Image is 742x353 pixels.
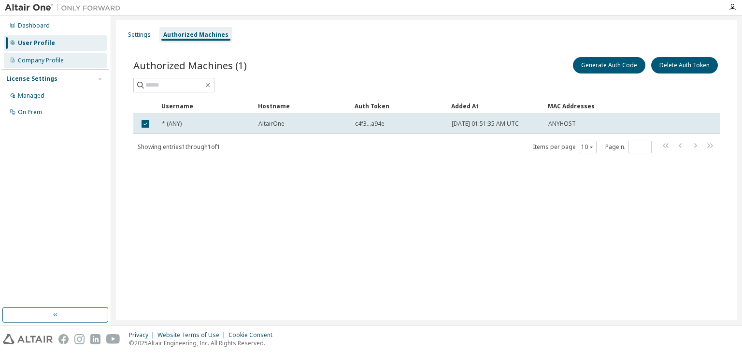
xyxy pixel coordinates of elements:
img: instagram.svg [74,334,85,344]
div: Managed [18,92,44,100]
span: * (ANY) [162,120,182,128]
div: Website Terms of Use [157,331,228,339]
img: facebook.svg [58,334,69,344]
button: Generate Auth Code [573,57,645,74]
span: ANYHOST [548,120,576,128]
div: User Profile [18,39,55,47]
div: Settings [128,31,151,39]
div: Hostname [258,98,347,114]
div: License Settings [6,75,57,83]
div: Dashboard [18,22,50,29]
button: Delete Auth Token [651,57,718,74]
div: Added At [451,98,540,114]
div: Privacy [129,331,157,339]
span: Showing entries 1 through 1 of 1 [138,143,220,151]
img: linkedin.svg [90,334,100,344]
div: Auth Token [355,98,443,114]
div: Cookie Consent [228,331,278,339]
img: Altair One [5,3,126,13]
span: Authorized Machines (1) [133,59,247,72]
div: Authorized Machines [163,31,228,39]
div: MAC Addresses [548,98,621,114]
img: altair_logo.svg [3,334,53,344]
div: Username [161,98,250,114]
img: youtube.svg [106,334,120,344]
button: 10 [581,143,594,151]
span: [DATE] 01:51:35 AM UTC [452,120,519,128]
span: Page n. [605,141,652,153]
p: © 2025 Altair Engineering, Inc. All Rights Reserved. [129,339,278,347]
span: AltairOne [258,120,285,128]
div: On Prem [18,108,42,116]
span: Items per page [533,141,597,153]
span: c4f3...a94e [355,120,385,128]
div: Company Profile [18,57,64,64]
